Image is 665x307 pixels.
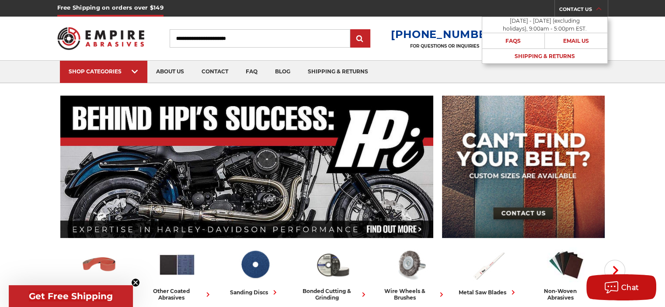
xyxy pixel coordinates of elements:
div: SHOP CATEGORIES [69,68,139,75]
a: contact [193,61,237,83]
a: [PHONE_NUMBER] [391,28,498,41]
img: Metal Saw Blades [469,246,508,283]
img: Non-woven Abrasives [547,246,585,283]
img: Banner for an interview featuring Horsepower Inc who makes Harley performance upgrades featured o... [60,96,433,238]
a: shipping & returns [299,61,377,83]
div: non-woven abrasives [531,288,602,301]
div: bonded cutting & grinding [297,288,368,301]
p: FOR QUESTIONS OR INQUIRIES [391,43,498,49]
input: Submit [352,30,369,48]
div: other coated abrasives [142,288,212,301]
img: Bonded Cutting & Grinding [313,246,352,283]
a: faq [237,61,266,83]
a: bonded cutting & grinding [297,246,368,301]
span: Chat [621,283,639,292]
div: Get Free ShippingClose teaser [9,285,133,307]
a: other coated abrasives [142,246,212,301]
p: [DATE] - [DATE] (excluding holidays), 9:00am - 5:00pm EST. [501,17,588,33]
a: FAQs [482,33,545,48]
div: sanding discs [230,288,279,297]
img: Sanding Discs [236,246,274,283]
a: non-woven abrasives [531,246,602,301]
span: Get Free Shipping [29,291,113,301]
button: Chat [586,274,656,300]
img: Empire Abrasives [57,21,145,55]
img: Other Coated Abrasives [158,246,196,283]
button: Next [604,260,625,281]
a: wire wheels & brushes [375,246,446,301]
a: metal saw blades [453,246,524,297]
a: about us [147,61,193,83]
button: Close teaser [131,278,140,287]
a: Email Us [545,33,607,48]
a: sanding discs [219,246,290,297]
div: metal saw blades [459,288,518,297]
img: Wire Wheels & Brushes [391,246,430,283]
a: CONTACT US [559,4,608,17]
div: wire wheels & brushes [375,288,446,301]
a: blog [266,61,299,83]
a: sanding belts [64,246,135,297]
a: Shipping & Returns [482,48,607,64]
img: promo banner for custom belts. [442,96,605,238]
img: Sanding Belts [80,246,118,283]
